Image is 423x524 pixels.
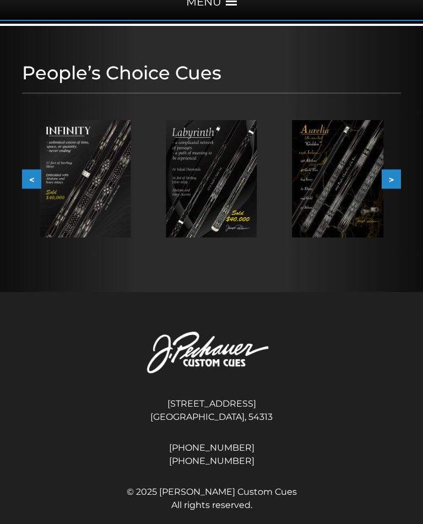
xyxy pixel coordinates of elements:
button: > [382,170,401,189]
a: [PHONE_NUMBER] [20,441,403,455]
h1: People’s Choice Cues [22,62,401,84]
div: Carousel Navigation [22,170,401,189]
button: < [22,170,41,189]
a: [PHONE_NUMBER] [20,455,403,468]
span: © 2025 [PERSON_NAME] Custom Cues All rights reserved. [20,485,403,512]
img: Pechauer Custom Cues [115,318,308,388]
address: [STREET_ADDRESS] [GEOGRAPHIC_DATA], 54313 [20,393,403,428]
